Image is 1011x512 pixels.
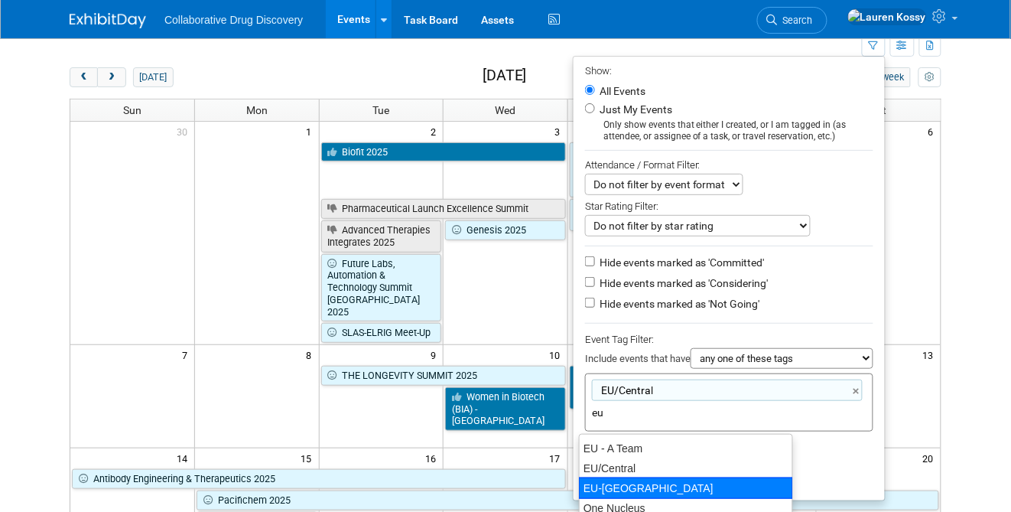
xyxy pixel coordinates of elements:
[321,254,442,322] a: Future Labs, Automation & Technology Summit [GEOGRAPHIC_DATA] 2025
[853,383,863,400] a: ×
[925,73,935,83] i: Personalize Calendar
[321,220,442,252] a: Advanced Therapies Integrates 2025
[548,345,567,364] span: 10
[597,102,672,117] label: Just My Events
[372,104,389,116] span: Tue
[321,142,566,162] a: Biofit 2025
[579,478,793,499] div: EU-[GEOGRAPHIC_DATA]
[246,104,268,116] span: Mon
[554,122,567,141] span: 3
[597,276,769,291] label: Hide events marked as 'Considering'
[585,119,873,142] div: Only show events that either I created, or I am tagged in (as attendee, or assignee of a task, or...
[922,345,941,364] span: 13
[585,60,873,80] div: Show:
[580,458,792,478] div: EU/Central
[445,220,566,240] a: Genesis 2025
[570,142,691,198] a: BVS’ Holiday Biotech Community Celebration at [GEOGRAPHIC_DATA], [GEOGRAPHIC_DATA]
[305,345,319,364] span: 8
[585,195,873,215] div: Star Rating Filter:
[570,366,691,409] a: Pistoia Alliance’s Christmas Informatics Forum 2025
[876,67,911,87] button: week
[300,448,319,468] span: 15
[570,199,691,230] a: Pitchfest 2025 - Yale (Blavatnik)
[123,104,141,116] span: Sun
[483,67,527,84] h2: [DATE]
[305,122,319,141] span: 1
[72,469,566,489] a: Antibody Engineering & Therapeutics 2025
[175,448,194,468] span: 14
[321,323,442,343] a: SLAS-ELRIG Meet-Up
[922,448,941,468] span: 20
[197,491,939,510] a: Pacifichem 2025
[757,7,827,34] a: Search
[580,439,792,458] div: EU - A Team
[585,348,873,373] div: Include events that have
[585,331,873,348] div: Event Tag Filter:
[918,67,941,87] button: myCustomButton
[97,67,125,87] button: next
[164,14,303,26] span: Collaborative Drug Discovery
[133,67,174,87] button: [DATE]
[778,15,813,26] span: Search
[585,156,873,174] div: Attendance / Format Filter:
[321,366,566,386] a: THE LONGEVITY SUMMIT 2025
[70,67,98,87] button: prev
[180,345,194,364] span: 7
[495,104,515,116] span: Wed
[429,345,443,364] span: 9
[597,255,765,270] label: Hide events marked as 'Committed'
[321,199,566,219] a: Pharmaceutical Launch Excellence Summit
[445,387,566,431] a: Women in Biotech (BIA) - [GEOGRAPHIC_DATA]
[597,296,760,311] label: Hide events marked as 'Not Going'
[175,122,194,141] span: 30
[70,13,146,28] img: ExhibitDay
[598,383,653,398] span: EU/Central
[592,405,806,420] input: Type tag and hit enter
[847,8,927,25] img: Lauren Kossy
[548,448,567,468] span: 17
[597,86,645,96] label: All Events
[429,122,443,141] span: 2
[927,122,941,141] span: 6
[424,448,443,468] span: 16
